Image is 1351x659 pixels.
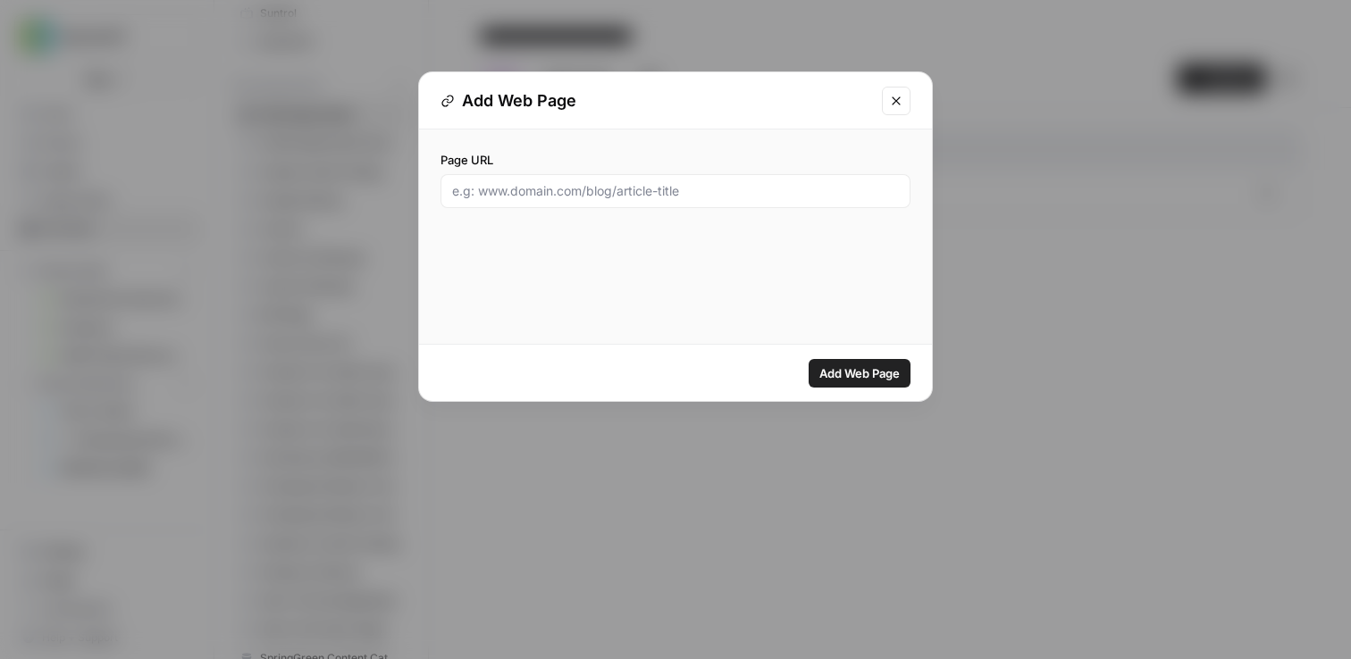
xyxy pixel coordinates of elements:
[882,87,910,115] button: Close modal
[809,359,910,388] button: Add Web Page
[452,182,899,200] input: e.g: www.domain.com/blog/article-title
[441,88,871,113] div: Add Web Page
[441,151,910,169] label: Page URL
[819,364,900,382] span: Add Web Page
